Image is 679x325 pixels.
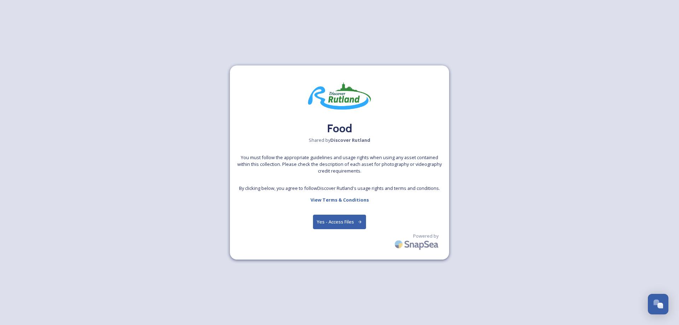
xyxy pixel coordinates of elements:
span: You must follow the appropriate guidelines and usage rights when using any asset contained within... [237,154,442,175]
span: Powered by [413,233,439,239]
span: Shared by [309,137,370,144]
span: By clicking below, you agree to follow Discover Rutland 's usage rights and terms and conditions. [239,185,440,192]
strong: View Terms & Conditions [311,197,369,203]
h2: Food [327,120,352,137]
button: Yes - Access Files [313,215,366,229]
strong: Discover Rutland [330,137,370,143]
img: SnapSea Logo [393,236,442,253]
button: Open Chat [648,294,668,314]
img: DR-logo.jpeg [304,72,375,120]
a: View Terms & Conditions [311,196,369,204]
